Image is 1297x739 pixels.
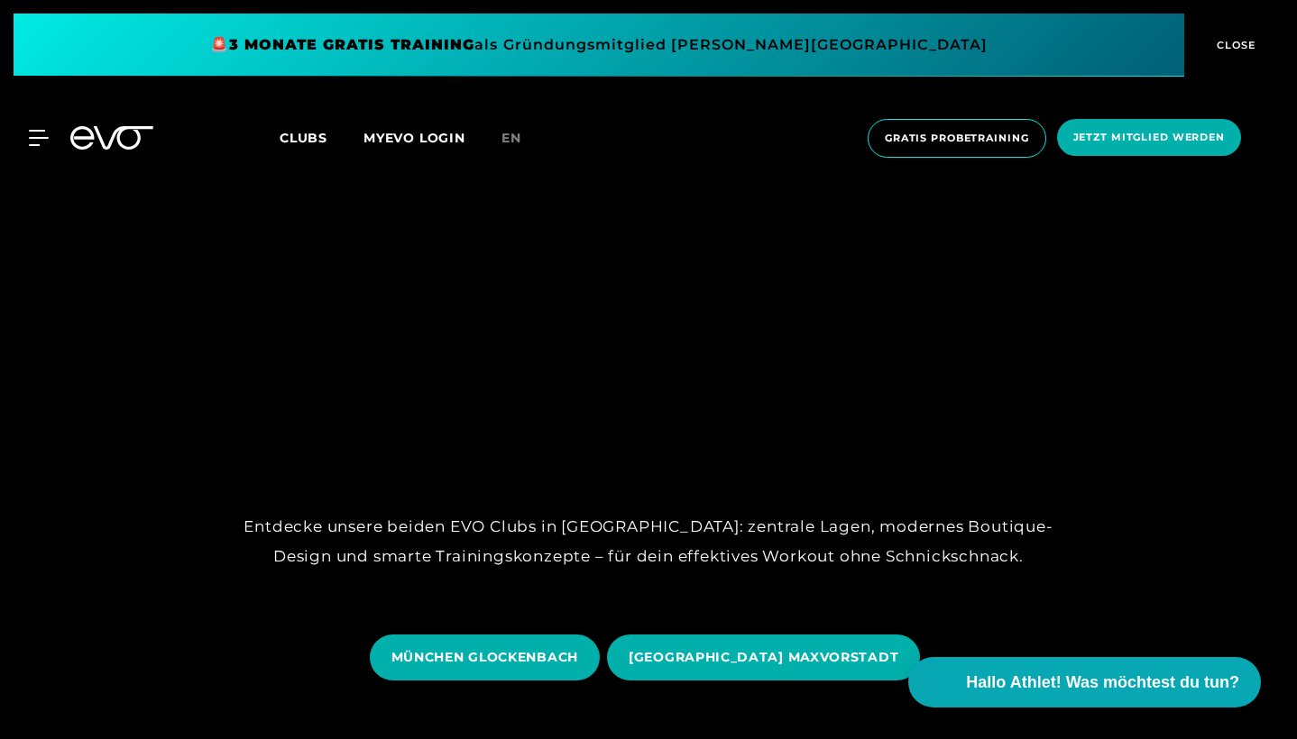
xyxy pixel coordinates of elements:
a: Clubs [280,129,363,146]
button: Hallo Athlet! Was möchtest du tun? [908,657,1261,707]
button: CLOSE [1184,14,1283,77]
span: Gratis Probetraining [885,131,1029,146]
span: Clubs [280,130,327,146]
span: en [501,130,521,146]
div: Entdecke unsere beiden EVO Clubs in [GEOGRAPHIC_DATA]: zentrale Lagen, modernes Boutique-Design u... [243,512,1054,570]
span: [GEOGRAPHIC_DATA] MAXVORSTADT [629,648,898,667]
a: Jetzt Mitglied werden [1052,119,1246,158]
a: en [501,128,543,149]
a: [GEOGRAPHIC_DATA] MAXVORSTADT [607,621,927,694]
a: Gratis Probetraining [862,119,1052,158]
span: MÜNCHEN GLOCKENBACH [391,648,578,667]
a: MYEVO LOGIN [363,130,465,146]
span: CLOSE [1212,37,1256,53]
span: Jetzt Mitglied werden [1073,130,1225,145]
a: MÜNCHEN GLOCKENBACH [370,621,607,694]
span: Hallo Athlet! Was möchtest du tun? [966,671,1239,695]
